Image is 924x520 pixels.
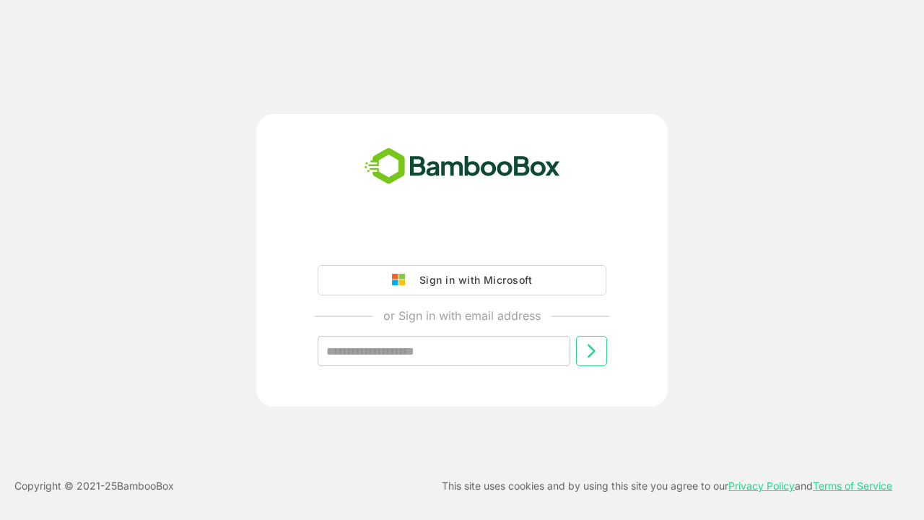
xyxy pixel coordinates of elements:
img: google [392,274,412,287]
div: Sign in with Microsoft [412,271,532,290]
button: Sign in with Microsoft [318,265,606,295]
a: Privacy Policy [728,480,795,492]
p: Copyright © 2021- 25 BambooBox [14,477,174,495]
p: This site uses cookies and by using this site you agree to our and [442,477,892,495]
img: bamboobox [357,143,568,191]
p: or Sign in with email address [383,307,541,324]
a: Terms of Service [813,480,892,492]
